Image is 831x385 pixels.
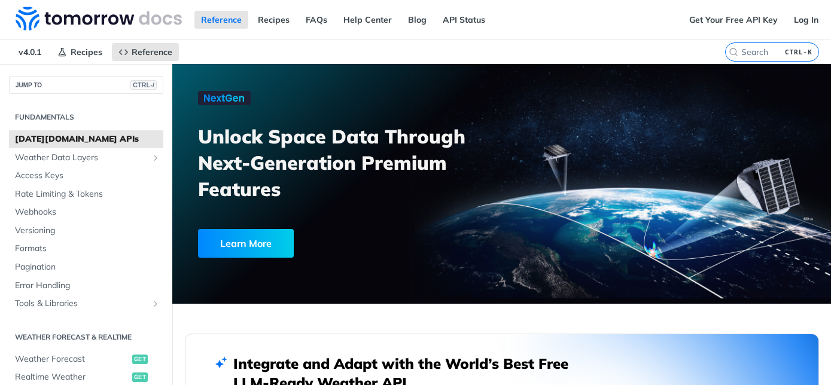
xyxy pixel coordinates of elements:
[15,152,148,164] span: Weather Data Layers
[337,11,398,29] a: Help Center
[15,206,160,218] span: Webhooks
[9,112,163,123] h2: Fundamentals
[16,7,182,30] img: Tomorrow.io Weather API Docs
[9,332,163,343] h2: Weather Forecast & realtime
[12,43,48,61] span: v4.0.1
[9,222,163,240] a: Versioning
[251,11,296,29] a: Recipes
[9,76,163,94] button: JUMP TOCTRL-/
[15,188,160,200] span: Rate Limiting & Tokens
[198,123,515,202] h3: Unlock Space Data Through Next-Generation Premium Features
[9,203,163,221] a: Webhooks
[132,47,172,57] span: Reference
[194,11,248,29] a: Reference
[51,43,109,61] a: Recipes
[9,185,163,203] a: Rate Limiting & Tokens
[9,167,163,185] a: Access Keys
[683,11,784,29] a: Get Your Free API Key
[112,43,179,61] a: Reference
[198,91,251,105] img: NextGen
[15,371,129,383] span: Realtime Weather
[9,130,163,148] a: [DATE][DOMAIN_NAME] APIs
[15,261,160,273] span: Pagination
[436,11,492,29] a: API Status
[9,240,163,258] a: Formats
[15,225,160,237] span: Versioning
[9,258,163,276] a: Pagination
[9,149,163,167] a: Weather Data LayersShow subpages for Weather Data Layers
[132,355,148,364] span: get
[151,153,160,163] button: Show subpages for Weather Data Layers
[15,298,148,310] span: Tools & Libraries
[9,277,163,295] a: Error Handling
[15,170,160,182] span: Access Keys
[782,46,815,58] kbd: CTRL-K
[15,353,129,365] span: Weather Forecast
[151,299,160,308] button: Show subpages for Tools & Libraries
[132,372,148,382] span: get
[9,350,163,368] a: Weather Forecastget
[15,280,160,292] span: Error Handling
[198,229,451,258] a: Learn More
[401,11,433,29] a: Blog
[15,133,160,145] span: [DATE][DOMAIN_NAME] APIs
[15,243,160,255] span: Formats
[130,80,157,90] span: CTRL-/
[787,11,825,29] a: Log In
[9,295,163,313] a: Tools & LibrariesShow subpages for Tools & Libraries
[71,47,102,57] span: Recipes
[198,229,294,258] div: Learn More
[299,11,334,29] a: FAQs
[729,47,738,57] svg: Search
